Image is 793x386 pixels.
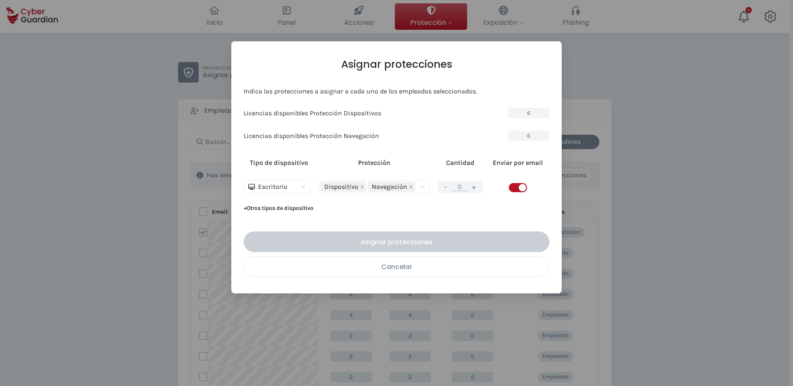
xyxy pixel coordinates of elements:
[368,182,415,192] span: Navegación
[250,262,543,272] div: Cancelar
[244,153,315,172] th: Tipo de dispositivo
[409,185,413,189] span: close
[324,182,359,191] span: Dispositivo
[244,132,379,140] p: Licencias disponibles Protección Navegación
[315,153,434,172] th: Protección
[250,237,543,247] div: Asignar protecciones
[508,108,549,118] span: 6
[244,109,381,117] p: Licencias disponibles Protección Dispositivos
[469,182,479,192] button: +
[244,58,549,71] h2: Asignar protecciones
[442,182,450,192] button: -
[434,153,487,172] th: Cantidad
[487,153,549,172] th: Enviar por email
[372,182,407,191] span: Navegación
[321,182,366,192] span: Dispositivo
[360,185,364,189] span: close
[244,256,549,277] button: Cancelar
[248,181,299,193] div: Escritorio
[244,87,549,95] p: Indica las protecciones a asignar a cada uno de los empleados seleccionados.
[244,231,549,252] button: Asignar protecciones
[244,202,313,215] button: Add other device types
[508,131,549,141] span: 6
